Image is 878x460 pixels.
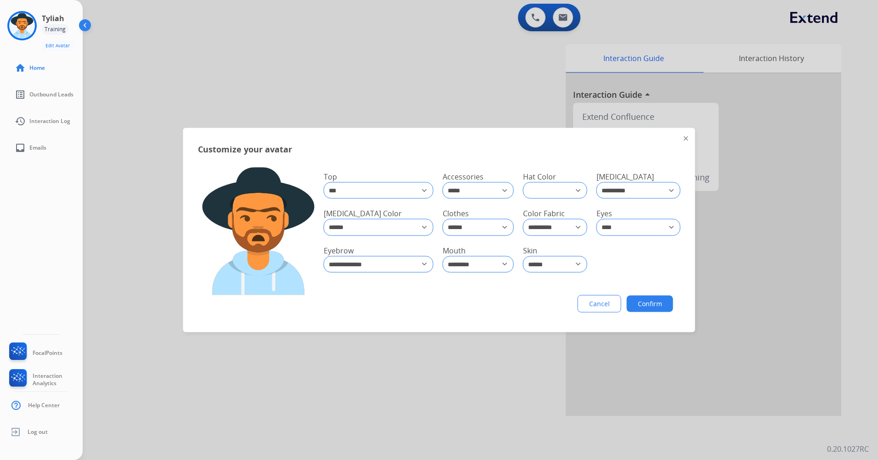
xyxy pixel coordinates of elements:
[33,349,62,357] span: FocalPoints
[523,172,556,182] span: Hat Color
[523,245,537,255] span: Skin
[597,172,654,182] span: [MEDICAL_DATA]
[42,13,64,24] h3: Tyliah
[443,208,469,219] span: Clothes
[28,402,60,409] span: Help Center
[7,342,62,364] a: FocalPoints
[33,372,83,387] span: Interaction Analytics
[15,89,26,100] mat-icon: list_alt
[42,24,68,35] div: Training
[198,143,292,156] span: Customize your avatar
[324,208,402,219] span: [MEDICAL_DATA] Color
[578,295,621,313] button: Cancel
[29,64,45,72] span: Home
[7,369,83,390] a: Interaction Analytics
[523,208,565,219] span: Color Fabric
[324,172,337,182] span: Top
[9,13,35,39] img: avatar
[827,443,869,454] p: 0.20.1027RC
[597,208,612,219] span: Eyes
[15,116,26,127] mat-icon: history
[42,40,73,51] button: Edit Avatar
[29,91,73,98] span: Outbound Leads
[627,296,673,312] button: Confirm
[29,144,46,151] span: Emails
[15,62,26,73] mat-icon: home
[28,428,48,436] span: Log out
[15,142,26,153] mat-icon: inbox
[324,245,354,255] span: Eyebrow
[684,136,688,141] img: close-button
[29,118,70,125] span: Interaction Log
[443,245,466,255] span: Mouth
[443,172,484,182] span: Accessories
